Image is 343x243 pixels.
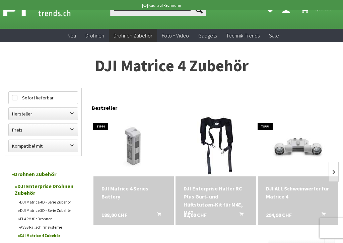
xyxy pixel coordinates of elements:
a: Drohnen Zubehör [109,29,157,43]
button: In den Warenkorb [231,211,248,220]
div: DJI Enterprise Halter RC Plus Gurt- und Hüftstützen-Kit für M4E, M4T [184,184,248,217]
a: Neu [63,29,81,43]
img: DJI Matrice 4 Series Battery [93,119,174,173]
a: DJI Matrice 4 Series Battery 188,00 CHF In den Warenkorb [101,184,166,200]
a: DJI AL1 Schweinwerfer für Matrice 4 294,90 CHF In den Warenkorb [266,184,330,200]
a: DJI Matrice 4D - Serie Zubehör [15,198,78,206]
a: DJI Matrice 4 Zubehör [15,231,78,240]
span: Drohnen [85,32,104,39]
img: DJI Enterprise Halter RC Plus Gurt- und Hüftstützen-Kit für M4E, M4T [176,116,256,176]
div: DJI AL1 Schweinwerfer für Matrice 4 [266,184,330,200]
span: Drohnen Zubehör [114,32,152,39]
div: Bestseller [92,98,338,114]
span: 188,00 CHF [101,211,127,219]
h1: DJI Matrice 4 Zubehör [5,58,338,74]
span: 82,00 CHF [184,211,207,219]
div: DJI Matrice 4 Series Battery [101,184,166,200]
a: Drohnen [81,29,109,43]
span: Foto + Video [162,32,189,39]
a: Gadgets [194,29,221,43]
a: Foto + Video [157,29,194,43]
span: 294,90 CHF [266,211,292,219]
span: Sale [269,32,279,39]
a: DJI Enterprise Drohnen Zubehör [11,181,78,198]
label: Sofort lieferbar [9,92,78,104]
a: DJI Matrice 3D - Serie Zubehör [15,206,78,215]
a: Drohnen Zubehör [8,167,78,181]
button: In den Warenkorb [314,211,330,220]
button: In den Warenkorb [149,211,165,220]
a: Sale [264,29,284,43]
a: Technik-Trends [221,29,264,43]
span: Gadgets [198,32,217,39]
span: Technik-Trends [226,32,260,39]
label: Hersteller [9,108,78,120]
img: DJI AL1 Schweinwerfer für Matrice 4 [258,119,338,173]
label: Kompatibel mit [9,140,78,152]
a: DJI Enterprise Halter RC Plus Gurt- und Hüftstützen-Kit für M4E, M4T 82,00 CHF In den Warenkorb [184,184,248,217]
a: FLARM für Drohnen [15,215,78,223]
span: Neu [67,32,76,39]
label: Preis [9,124,78,136]
a: AVSS Fallschirmsysteme [15,223,78,231]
